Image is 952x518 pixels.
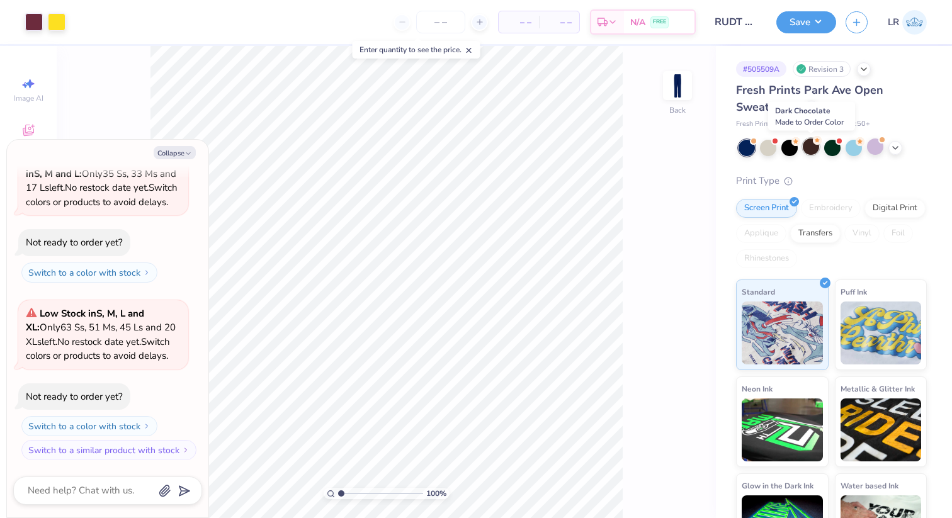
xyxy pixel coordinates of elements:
[736,199,797,218] div: Screen Print
[26,153,178,208] span: Only 35 Ss, 33 Ms and 17 Ls left. Switch colors or products to avoid delays.
[793,61,851,77] div: Revision 3
[154,146,196,159] button: Collapse
[801,199,861,218] div: Embroidery
[705,9,767,35] input: Untitled Design
[26,153,175,180] strong: & Low Stock in S, M and L :
[736,61,786,77] div: # 505509A
[736,82,883,115] span: Fresh Prints Park Ave Open Sweatpants
[506,16,531,29] span: – –
[547,16,572,29] span: – –
[630,16,645,29] span: N/A
[736,224,786,243] div: Applique
[841,479,898,492] span: Water based Ink
[742,301,823,364] img: Standard
[182,446,190,454] img: Switch to a similar product with stock
[844,224,880,243] div: Vinyl
[776,11,836,33] button: Save
[21,440,196,460] button: Switch to a similar product with stock
[790,224,841,243] div: Transfers
[669,104,686,116] div: Back
[841,285,867,298] span: Puff Ink
[26,307,176,363] span: Only 63 Ss, 51 Ms, 45 Ls and 20 XLs left. Switch colors or products to avoid delays.
[21,262,157,283] button: Switch to a color with stock
[21,416,157,436] button: Switch to a color with stock
[736,174,927,188] div: Print Type
[26,307,144,334] strong: Low Stock in S, M, L and XL :
[775,117,844,127] span: Made to Order Color
[888,10,927,35] a: LR
[736,249,797,268] div: Rhinestones
[143,422,150,430] img: Switch to a color with stock
[143,269,150,276] img: Switch to a color with stock
[742,382,773,395] span: Neon Ink
[26,390,123,403] div: Not ready to order yet?
[902,10,927,35] img: Lindsey Rawding
[841,382,915,395] span: Metallic & Glitter Ink
[653,18,666,26] span: FREE
[742,285,775,298] span: Standard
[768,102,855,131] div: Dark Chocolate
[65,181,149,194] span: No restock date yet.
[353,41,480,59] div: Enter quantity to see the price.
[26,236,123,249] div: Not ready to order yet?
[426,488,446,499] span: 100 %
[742,479,813,492] span: Glow in the Dark Ink
[57,335,141,348] span: No restock date yet.
[736,119,773,130] span: Fresh Prints
[864,199,926,218] div: Digital Print
[14,93,43,103] span: Image AI
[841,398,922,461] img: Metallic & Glitter Ink
[416,11,465,33] input: – –
[665,73,690,98] img: Back
[888,15,899,30] span: LR
[742,398,823,461] img: Neon Ink
[841,301,922,364] img: Puff Ink
[883,224,913,243] div: Foil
